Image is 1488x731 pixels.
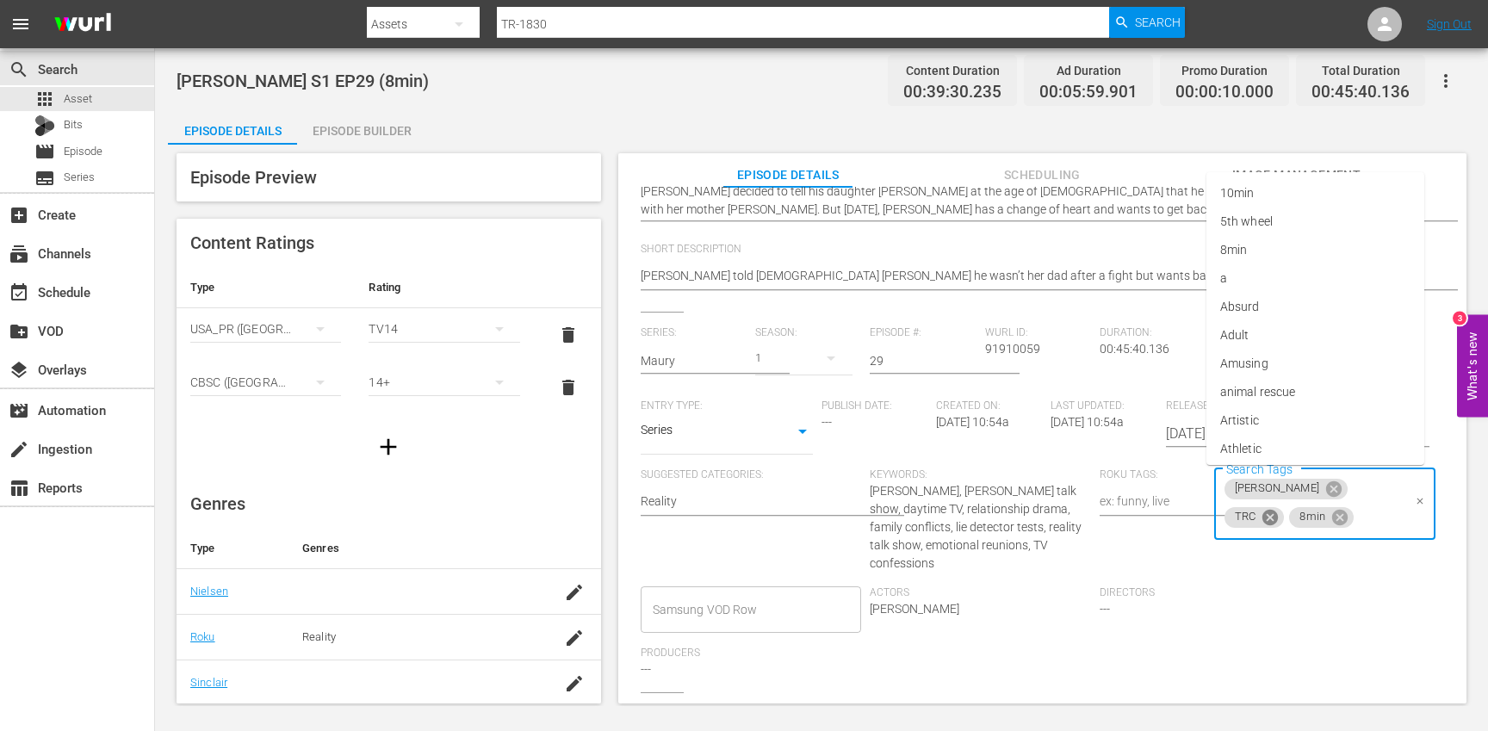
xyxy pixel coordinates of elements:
[1100,602,1110,616] span: ---
[177,71,429,91] span: [PERSON_NAME] S1 EP29 (8min)
[755,326,861,340] span: Season:
[641,662,651,676] span: ---
[903,59,1001,83] div: Content Duration
[903,83,1001,102] span: 00:39:30.235
[1220,440,1262,458] span: Athletic
[190,585,228,598] a: Nielsen
[936,400,1042,413] span: Created On:
[985,342,1040,356] span: 91910059
[64,116,83,133] span: Bits
[641,492,862,513] textarea: Reality
[1220,412,1259,430] span: Artistic
[985,326,1091,340] span: Wurl ID:
[1051,415,1124,429] span: [DATE] 10:54a
[641,267,1435,288] textarea: [PERSON_NAME] told [DEMOGRAPHIC_DATA] [PERSON_NAME] he wasn’t her dad after a fight but wants bac...
[1311,59,1410,83] div: Total Duration
[641,183,1435,219] textarea: [PERSON_NAME] decided to tell his daughter [PERSON_NAME] at the age of [DEMOGRAPHIC_DATA] that he...
[9,59,29,80] span: Search
[177,528,288,569] th: Type
[64,169,95,186] span: Series
[641,243,1435,257] span: Short Description
[1411,492,1429,511] button: Clear
[723,164,852,186] span: Episode Details
[558,377,579,398] span: delete
[1311,83,1410,102] span: 00:45:40.136
[168,110,297,145] button: Episode Details
[1220,326,1249,344] span: Adult
[355,267,533,308] th: Rating
[641,326,747,340] span: Series:
[41,4,124,45] img: ans4CAIJ8jUAAAAAAAAAAAAAAAAAAAAAAAAgQb4GAAAAAAAAAAAAAAAAAAAAAAAAJMjXAAAAAAAAAAAAAAAAAAAAAAAAgAT5G...
[1220,383,1295,401] span: animal rescue
[9,205,29,226] span: Create
[641,420,813,446] div: Series
[190,167,317,188] span: Episode Preview
[821,415,832,429] span: ---
[1453,311,1466,325] div: 3
[9,478,29,499] span: Reports
[1100,468,1206,482] span: Roku Tags:
[9,244,29,264] span: Channels
[1220,298,1260,316] span: Absurd
[641,647,862,660] span: Producers
[1289,510,1336,524] span: 8min
[9,360,29,381] span: Overlays
[1039,83,1138,102] span: 00:05:59.901
[34,168,55,189] span: Series
[548,314,589,356] button: delete
[1457,314,1488,417] button: Open Feedback Widget
[1427,17,1472,31] a: Sign Out
[1220,269,1227,288] span: a
[369,358,519,406] div: 14+
[1224,481,1330,496] span: [PERSON_NAME]
[297,110,426,145] button: Episode Builder
[168,110,297,152] div: Episode Details
[1175,59,1274,83] div: Promo Duration
[177,267,355,308] th: Type
[177,267,601,414] table: simple table
[1100,326,1206,340] span: Duration:
[870,602,959,616] span: [PERSON_NAME]
[288,528,548,569] th: Genres
[558,325,579,345] span: delete
[1224,507,1284,528] div: TRC
[641,468,862,482] span: Suggested Categories:
[1220,355,1268,373] span: Amusing
[977,164,1107,186] span: Scheduling
[9,439,29,460] span: Ingestion
[548,367,589,408] button: delete
[190,676,227,689] a: Sinclair
[1220,184,1254,202] span: 10min
[34,141,55,162] span: Episode
[190,493,245,514] span: Genres
[1289,507,1354,528] div: 8min
[190,358,341,406] div: CBSC ([GEOGRAPHIC_DATA])
[870,586,1091,600] span: Actors
[1175,83,1274,102] span: 00:00:10.000
[1224,479,1348,499] div: [PERSON_NAME]
[64,143,102,160] span: Episode
[34,115,55,136] div: Bits
[1039,59,1138,83] div: Ad Duration
[1220,213,1273,231] span: 5th wheel
[1109,7,1185,38] button: Search
[870,484,1082,570] span: [PERSON_NAME], [PERSON_NAME] talk show, daytime TV, relationship drama, family conflicts, lie det...
[1220,241,1247,259] span: 8min
[870,468,1091,482] span: Keywords:
[34,89,55,109] span: Asset
[64,90,92,108] span: Asset
[1100,342,1169,356] span: 00:45:40.136
[369,305,519,353] div: TV14
[1100,586,1321,600] span: Directors
[870,326,976,340] span: Episode #:
[1231,164,1361,186] span: Image Management
[1135,7,1181,38] span: Search
[9,321,29,342] span: VOD
[10,14,31,34] span: menu
[755,334,852,382] div: 1
[297,110,426,152] div: Episode Builder
[1051,400,1156,413] span: Last Updated:
[1224,510,1266,524] span: TRC
[821,400,927,413] span: Publish Date:
[9,282,29,303] span: Schedule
